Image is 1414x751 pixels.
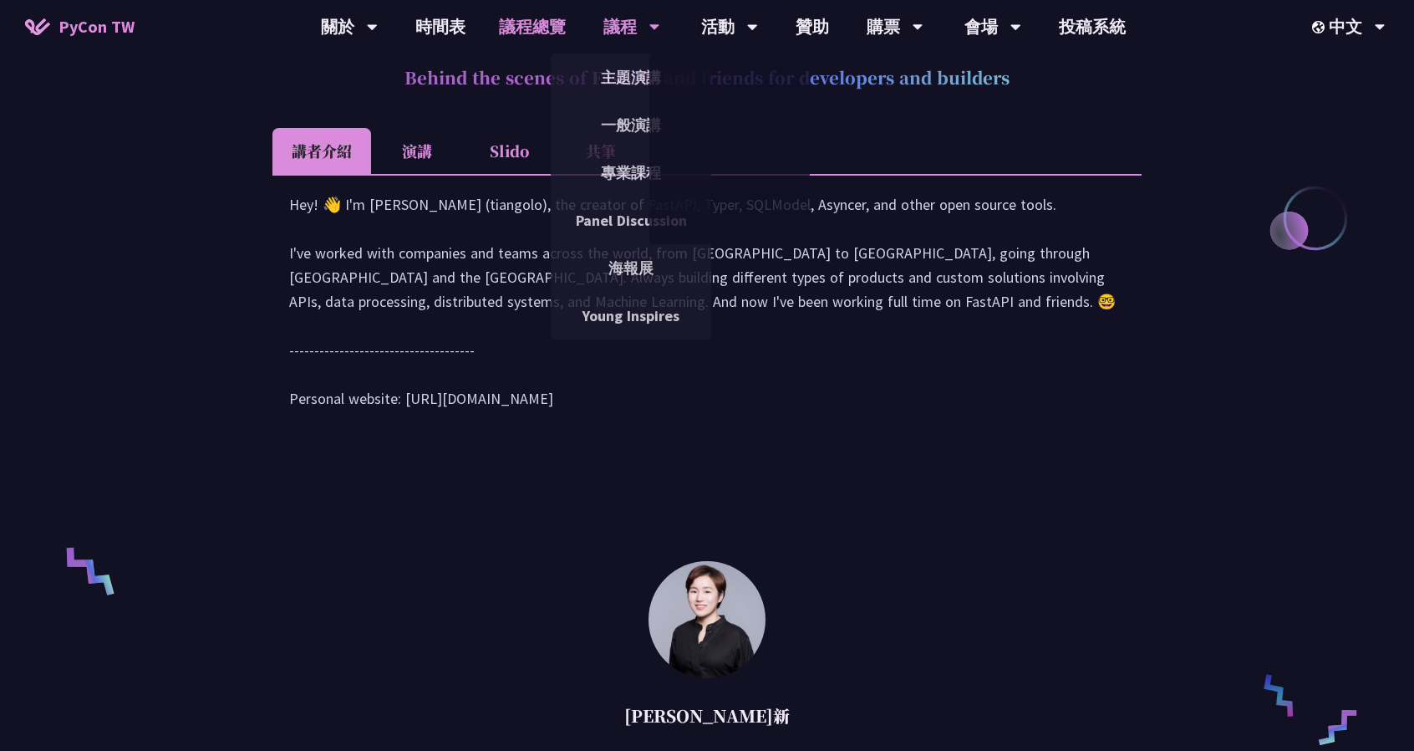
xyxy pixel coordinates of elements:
[649,561,765,678] img: 林滿新
[551,58,711,97] a: 主題演講
[58,14,135,39] span: PyCon TW
[463,128,555,174] li: Slido
[1312,21,1329,33] img: Locale Icon
[289,192,1125,427] div: Hey! 👋 I'm [PERSON_NAME] (tiangolo), the creator of FastAPI, Typer, SQLModel, Asyncer, and other ...
[551,296,711,335] a: Young Inspires
[8,6,151,48] a: PyCon TW
[551,105,711,145] a: 一般演講
[551,248,711,288] a: 海報展
[551,201,711,240] a: Panel Discussion
[272,691,1142,741] div: [PERSON_NAME]新
[371,128,463,174] li: 演講
[25,18,50,35] img: Home icon of PyCon TW 2025
[551,153,711,192] a: 專業課程
[272,128,371,174] li: 講者介紹
[272,53,1142,103] h2: Behind the scenes of FastAPI and friends for developers and builders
